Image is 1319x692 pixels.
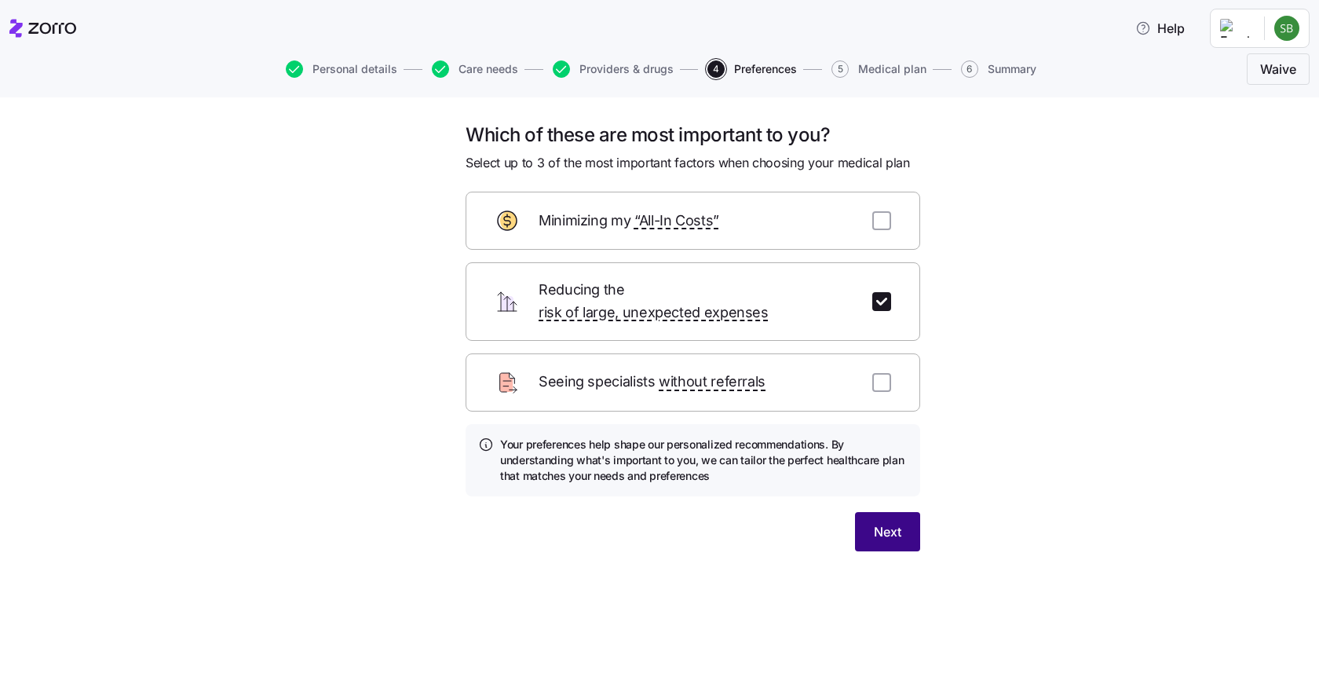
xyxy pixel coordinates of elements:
span: Personal details [312,64,397,75]
span: 4 [707,60,725,78]
span: Select up to 3 of the most important factors when choosing your medical plan [466,153,910,173]
span: 5 [831,60,849,78]
a: Personal details [283,60,397,78]
span: Providers & drugs [579,64,674,75]
span: Next [874,522,901,541]
button: 5Medical plan [831,60,926,78]
a: Care needs [429,60,518,78]
button: Personal details [286,60,397,78]
button: 4Preferences [707,60,797,78]
span: Medical plan [858,64,926,75]
button: Next [855,512,920,551]
button: 6Summary [961,60,1036,78]
img: Employer logo [1220,19,1251,38]
button: Help [1123,13,1197,44]
h1: Which of these are most important to you? [466,123,920,147]
button: Waive [1247,53,1310,85]
button: Care needs [432,60,518,78]
span: risk of large, unexpected expenses [539,302,769,324]
a: 4Preferences [704,60,797,78]
img: 44e2768117697df8f865c1a9179ffd43 [1274,16,1299,41]
span: Care needs [459,64,518,75]
span: Minimizing my [539,210,719,232]
span: “All-In Costs” [634,210,719,232]
button: Providers & drugs [553,60,674,78]
span: Reducing the [539,279,853,324]
h4: Your preferences help shape our personalized recommendations. By understanding what's important t... [500,437,908,485]
span: Help [1135,19,1185,38]
span: 6 [961,60,978,78]
span: Preferences [734,64,797,75]
a: Providers & drugs [550,60,674,78]
span: Waive [1260,60,1296,79]
span: without referrals [659,371,765,394]
span: Seeing specialists [539,371,765,394]
span: Summary [988,64,1036,75]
